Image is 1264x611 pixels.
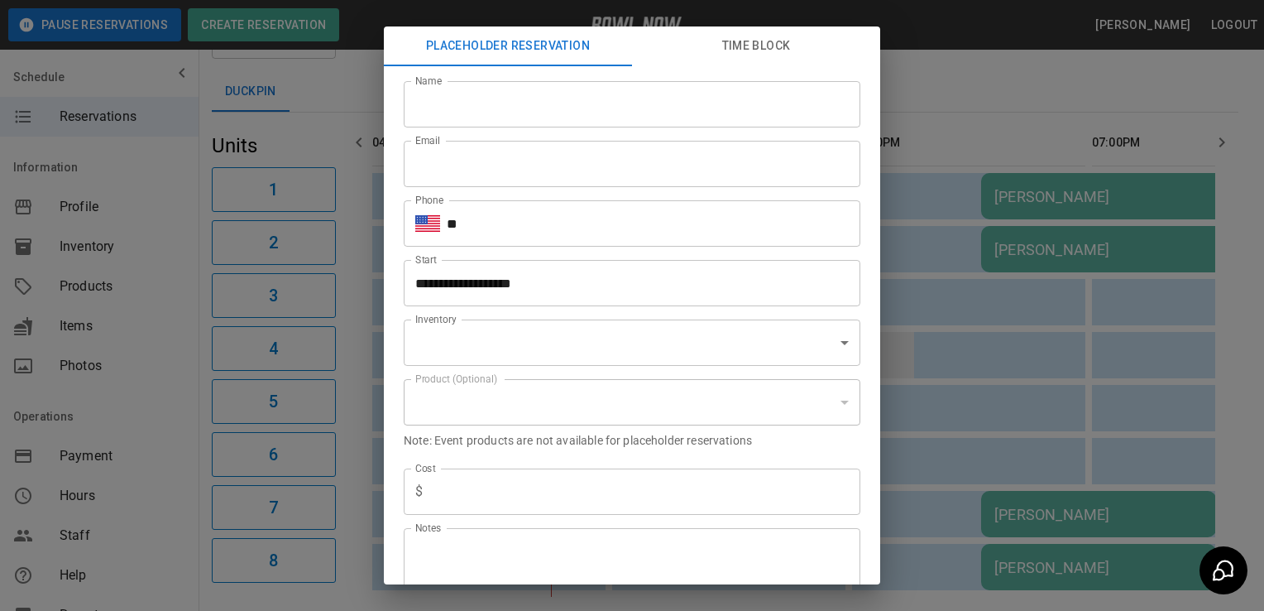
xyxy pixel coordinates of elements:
[384,26,632,66] button: Placeholder Reservation
[415,211,440,236] button: Select country
[404,260,849,306] input: Choose date, selected date is Oct 16, 2025
[404,320,860,366] div: ​
[404,432,860,449] p: Note: Event products are not available for placeholder reservations
[415,253,437,267] label: Start
[415,193,443,207] label: Phone
[404,379,860,426] div: ​
[415,482,423,502] p: $
[632,26,880,66] button: Time Block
